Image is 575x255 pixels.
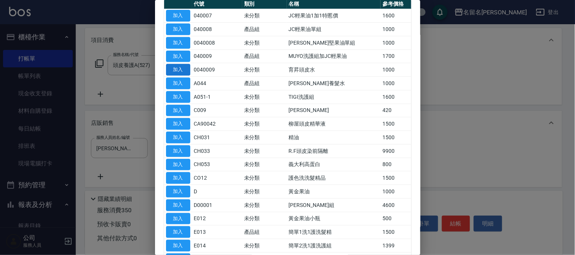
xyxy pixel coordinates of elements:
[166,64,190,76] button: 加入
[381,144,411,158] td: 9900
[242,144,287,158] td: 未分類
[287,50,381,63] td: MUYO洗護組加JC輕果油
[381,23,411,36] td: 1000
[287,239,381,253] td: 簡單2洗1護洗護組
[192,77,242,90] td: A044
[287,117,381,131] td: 柳屋頭皮精華液
[381,131,411,145] td: 1500
[381,158,411,171] td: 800
[166,172,190,184] button: 加入
[166,159,190,171] button: 加入
[287,212,381,225] td: 黃金果油小瓶
[242,90,287,104] td: 未分類
[287,23,381,36] td: JC輕果油單組
[381,117,411,131] td: 1500
[192,198,242,212] td: D00001
[381,50,411,63] td: 1700
[242,171,287,185] td: 未分類
[381,104,411,117] td: 420
[192,171,242,185] td: CO12
[381,198,411,212] td: 4600
[287,198,381,212] td: [PERSON_NAME]組
[381,225,411,239] td: 1500
[287,225,381,239] td: 簡單1洗1護洗髮精
[192,239,242,253] td: E014
[381,212,411,225] td: 500
[287,63,381,77] td: 育昇頭皮水
[242,158,287,171] td: 未分類
[192,36,242,50] td: 0040008
[287,77,381,90] td: [PERSON_NAME]養髮水
[166,51,190,62] button: 加入
[192,104,242,117] td: C009
[166,10,190,22] button: 加入
[192,117,242,131] td: CA90042
[242,104,287,117] td: 未分類
[242,36,287,50] td: 未分類
[192,23,242,36] td: 040008
[242,23,287,36] td: 產品組
[287,171,381,185] td: 護色洗洗髮精品
[287,185,381,199] td: 黃金果油
[287,90,381,104] td: TIGI洗護組
[381,171,411,185] td: 1500
[192,225,242,239] td: E013
[242,117,287,131] td: 未分類
[192,144,242,158] td: CH033
[166,145,190,157] button: 加入
[166,91,190,103] button: 加入
[166,213,190,225] button: 加入
[381,77,411,90] td: 1000
[166,186,190,197] button: 加入
[192,50,242,63] td: 040009
[242,50,287,63] td: 產品組
[381,36,411,50] td: 1000
[242,9,287,23] td: 未分類
[287,158,381,171] td: 義大利高蛋白
[242,185,287,199] td: 未分類
[192,185,242,199] td: D
[192,158,242,171] td: CH053
[242,212,287,225] td: 未分類
[166,37,190,49] button: 加入
[192,212,242,225] td: E012
[242,239,287,253] td: 未分類
[192,9,242,23] td: 040007
[242,225,287,239] td: 產品組
[166,240,190,252] button: 加入
[192,63,242,77] td: 0040009
[381,90,411,104] td: 1600
[166,199,190,211] button: 加入
[166,105,190,117] button: 加入
[166,118,190,130] button: 加入
[287,104,381,117] td: [PERSON_NAME]
[242,198,287,212] td: 未分類
[287,131,381,145] td: 精油
[381,185,411,199] td: 1000
[242,63,287,77] td: 未分類
[166,23,190,35] button: 加入
[166,132,190,143] button: 加入
[381,239,411,253] td: 1399
[242,77,287,90] td: 產品組
[287,36,381,50] td: [PERSON_NAME]堅果油單組
[242,131,287,145] td: 未分類
[287,144,381,158] td: R.F頭皮染前隔離
[166,226,190,238] button: 加入
[381,9,411,23] td: 1600
[192,90,242,104] td: A051-1
[192,131,242,145] td: CH031
[166,78,190,89] button: 加入
[381,63,411,77] td: 1000
[287,9,381,23] td: JC輕果油1加1特慝價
